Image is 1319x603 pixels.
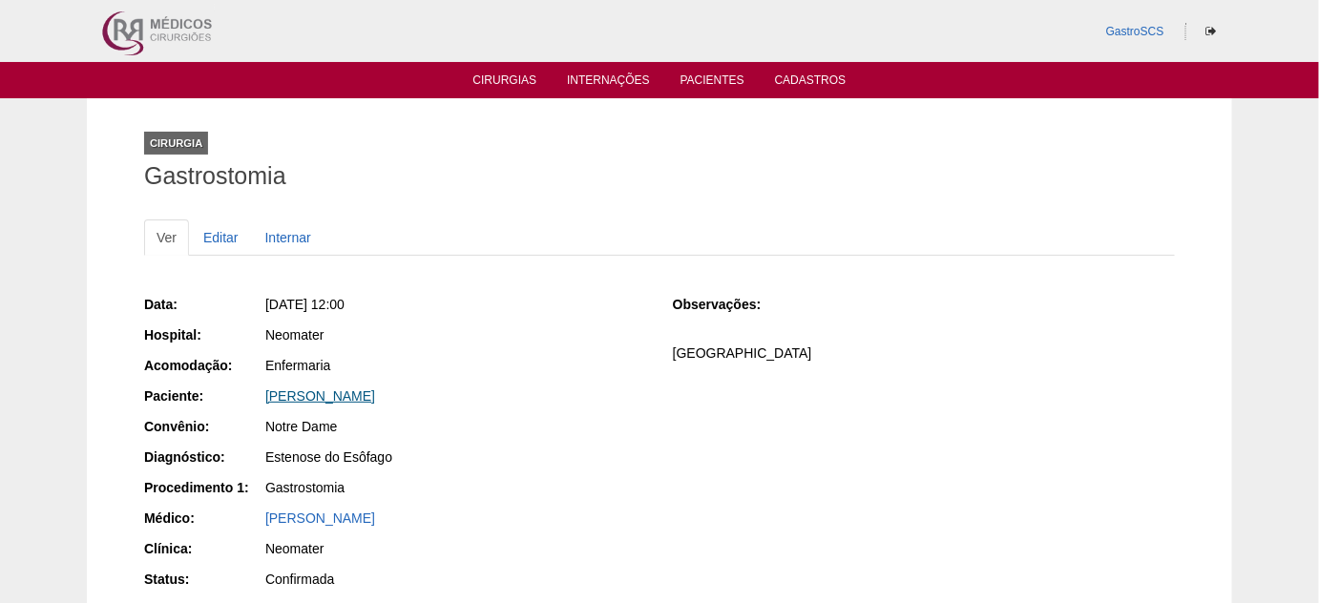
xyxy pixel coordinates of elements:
[191,219,251,256] a: Editar
[473,73,537,93] a: Cirurgias
[265,356,646,375] div: Enfermaria
[144,132,208,155] div: Cirurgia
[265,417,646,436] div: Notre Dame
[144,219,189,256] a: Ver
[144,164,1175,188] h1: Gastrostomia
[265,539,646,558] div: Neomater
[144,478,263,497] div: Procedimento 1:
[144,386,263,405] div: Paciente:
[144,356,263,375] div: Acomodação:
[253,219,324,256] a: Internar
[265,325,646,344] div: Neomater
[144,325,263,344] div: Hospital:
[144,295,263,314] div: Data:
[144,509,263,528] div: Médico:
[775,73,847,93] a: Cadastros
[144,539,263,558] div: Clínica:
[1106,25,1164,38] a: GastroSCS
[673,295,792,314] div: Observações:
[673,344,1175,363] p: [GEOGRAPHIC_DATA]
[680,73,744,93] a: Pacientes
[265,478,646,497] div: Gastrostomia
[265,570,646,589] div: Confirmada
[265,388,375,404] a: [PERSON_NAME]
[144,570,263,589] div: Status:
[265,297,345,312] span: [DATE] 12:00
[265,447,646,467] div: Estenose do Esôfago
[144,447,263,467] div: Diagnóstico:
[265,510,375,526] a: [PERSON_NAME]
[1205,26,1216,37] i: Sair
[567,73,650,93] a: Internações
[144,417,263,436] div: Convênio:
